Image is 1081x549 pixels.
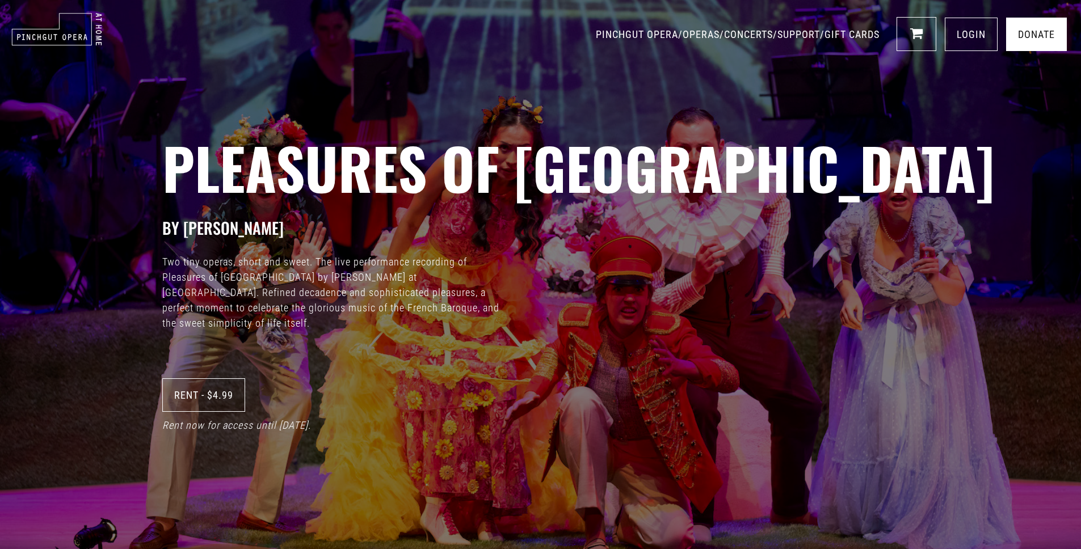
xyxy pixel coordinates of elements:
[162,133,1081,201] h2: Pleasures of [GEOGRAPHIC_DATA]
[11,12,102,46] img: pinchgut_at_home_negative_logo.svg
[683,28,720,40] a: OPERAS
[825,28,880,40] a: GIFT CARDS
[162,378,245,412] a: Rent - $4.99
[162,218,1081,238] h3: BY [PERSON_NAME]
[596,28,882,40] span: / / / /
[162,254,503,331] p: Two tiny operas, short and sweet. The live performance recording of Pleasures of [GEOGRAPHIC_DATA...
[777,28,820,40] a: SUPPORT
[1006,18,1067,51] a: Donate
[162,419,311,431] i: Rent now for access until [DATE].
[596,28,678,40] a: PINCHGUT OPERA
[945,18,998,51] a: LOGIN
[724,28,773,40] a: CONCERTS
